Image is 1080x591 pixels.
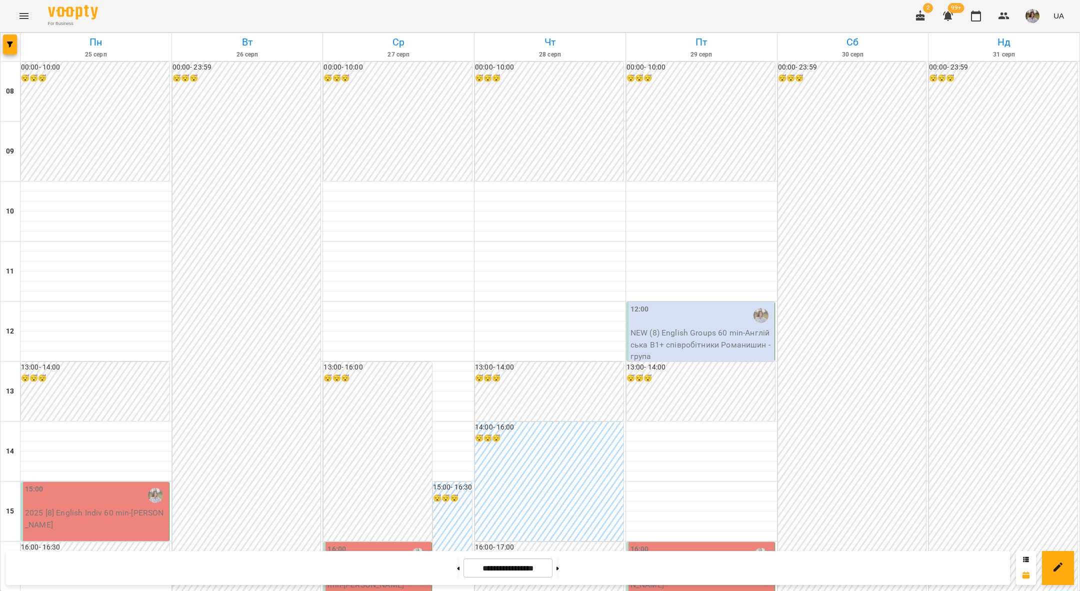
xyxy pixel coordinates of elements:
[753,308,768,323] img: Романишин Юлія (а)
[433,482,472,493] h6: 15:00 - 16:30
[923,3,933,13] span: 2
[929,62,1077,73] h6: 00:00 - 23:59
[778,73,926,84] h6: 😴😴😴
[324,34,472,50] h6: Ср
[778,62,926,73] h6: 00:00 - 23:59
[25,507,167,530] p: 2025 [8] English Indiv 60 min - [PERSON_NAME]
[6,86,14,97] h6: 08
[48,20,98,27] span: For Business
[173,34,321,50] h6: Вт
[475,373,623,384] h6: 😴😴😴
[173,50,321,59] h6: 26 серп
[779,34,927,50] h6: Сб
[172,73,321,84] h6: 😴😴😴
[627,34,775,50] h6: Пт
[626,62,775,73] h6: 00:00 - 10:00
[626,362,775,373] h6: 13:00 - 14:00
[930,34,1078,50] h6: Нд
[433,493,472,504] h6: 😴😴😴
[21,373,169,384] h6: 😴😴😴
[6,266,14,277] h6: 11
[6,506,14,517] h6: 15
[323,362,432,373] h6: 13:00 - 16:00
[1053,10,1064,21] span: UA
[630,544,649,555] label: 16:00
[21,542,169,553] h6: 16:00 - 16:30
[476,50,624,59] h6: 28 серп
[327,544,346,555] label: 16:00
[475,422,623,433] h6: 14:00 - 16:00
[475,73,623,84] h6: 😴😴😴
[948,3,964,13] span: 99+
[6,446,14,457] h6: 14
[6,146,14,157] h6: 09
[323,373,432,384] h6: 😴😴😴
[1049,6,1068,25] button: UA
[626,73,775,84] h6: 😴😴😴
[22,34,170,50] h6: Пн
[626,373,775,384] h6: 😴😴😴
[172,62,321,73] h6: 00:00 - 23:59
[323,62,472,73] h6: 00:00 - 10:00
[930,50,1078,59] h6: 31 серп
[929,73,1077,84] h6: 😴😴😴
[21,62,169,73] h6: 00:00 - 10:00
[779,50,927,59] h6: 30 серп
[21,73,169,84] h6: 😴😴😴
[48,5,98,19] img: Voopty Logo
[475,433,623,444] h6: 😴😴😴
[627,50,775,59] h6: 29 серп
[6,386,14,397] h6: 13
[475,362,623,373] h6: 13:00 - 14:00
[475,542,623,553] h6: 16:00 - 17:00
[12,4,36,28] button: Menu
[21,362,169,373] h6: 13:00 - 14:00
[148,488,163,503] img: Романишин Юлія (а)
[630,327,772,362] p: NEW (8) English Groups 60 min - Англійська В1+ співробітники Романишин - група
[475,62,623,73] h6: 00:00 - 10:00
[25,484,43,495] label: 15:00
[22,50,170,59] h6: 25 серп
[6,326,14,337] h6: 12
[476,34,624,50] h6: Чт
[323,73,472,84] h6: 😴😴😴
[6,206,14,217] h6: 10
[630,304,649,315] label: 12:00
[1025,9,1039,23] img: 2afcea6c476e385b61122795339ea15c.jpg
[324,50,472,59] h6: 27 серп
